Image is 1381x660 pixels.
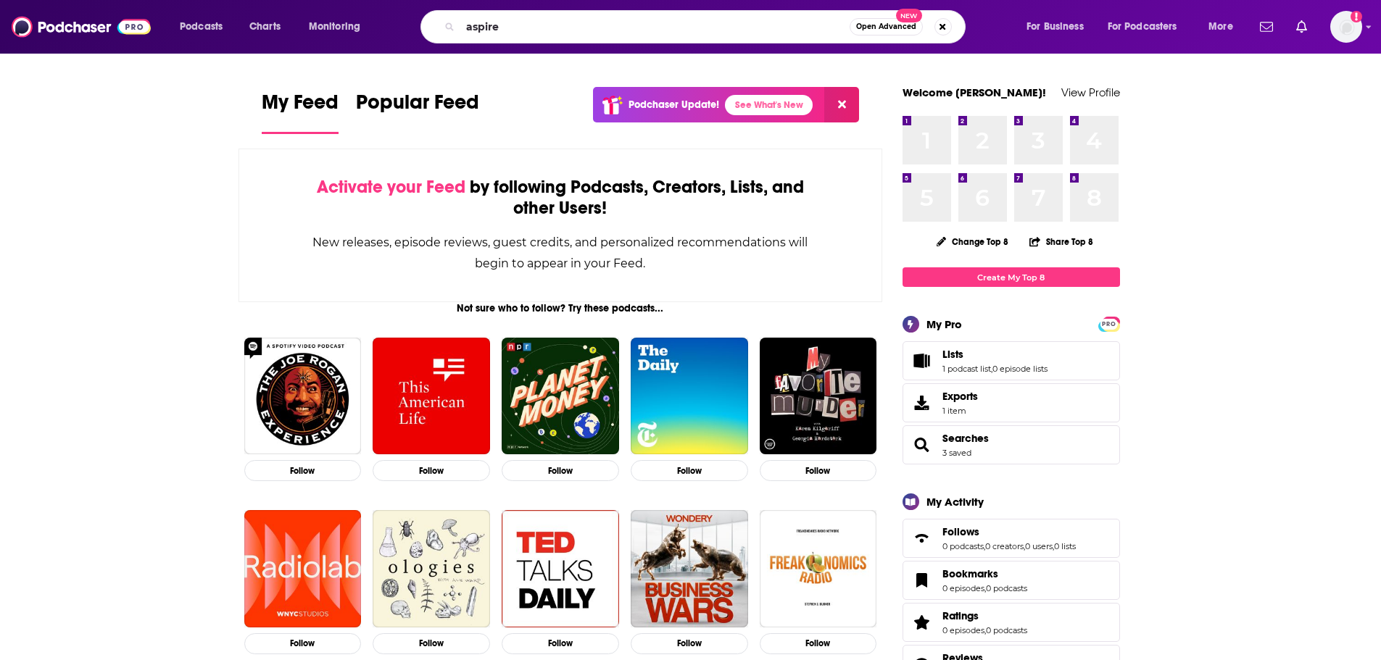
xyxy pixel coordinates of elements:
button: open menu [170,15,241,38]
svg: Add a profile image [1351,11,1362,22]
span: Exports [942,390,978,403]
span: PRO [1100,319,1118,330]
img: Radiolab [244,510,362,627]
button: open menu [1198,15,1251,38]
p: Podchaser Update! [629,99,719,111]
a: 0 podcasts [986,625,1027,635]
span: Charts [249,17,281,37]
a: Follows [942,525,1076,538]
a: 0 users [1025,541,1053,551]
a: Ratings [908,612,937,632]
button: open menu [299,15,379,38]
a: Lists [908,351,937,371]
a: See What's New [725,95,813,115]
span: , [1024,541,1025,551]
button: Follow [631,460,748,481]
span: Bookmarks [903,561,1120,600]
span: More [1208,17,1233,37]
a: Bookmarks [908,570,937,590]
img: This American Life [373,338,490,455]
span: Follows [903,519,1120,558]
a: PRO [1100,318,1118,329]
span: Lists [903,341,1120,380]
button: Follow [760,460,877,481]
span: , [1053,541,1054,551]
a: Create My Top 8 [903,267,1120,287]
span: Follows [942,525,979,538]
button: Follow [502,633,619,654]
a: 1 podcast list [942,364,991,374]
span: Exports [908,393,937,413]
a: Exports [903,383,1120,422]
span: Ratings [903,603,1120,642]
a: View Profile [1061,85,1120,99]
a: My Feed [262,90,339,134]
button: open menu [1016,15,1102,38]
button: Follow [373,633,490,654]
div: Search podcasts, credits, & more... [434,10,979,43]
span: Logged in as Hcollins1 [1330,11,1362,43]
button: Follow [760,633,877,654]
a: 0 episodes [942,625,984,635]
span: , [984,583,986,593]
a: 0 episode lists [992,364,1048,374]
span: , [984,625,986,635]
span: Bookmarks [942,567,998,580]
span: , [984,541,985,551]
div: My Activity [926,495,984,509]
img: The Daily [631,338,748,455]
img: Freakonomics Radio [760,510,877,627]
span: Activate your Feed [317,176,465,198]
span: 1 item [942,406,978,416]
div: My Pro [926,317,962,331]
span: Podcasts [180,17,223,37]
img: User Profile [1330,11,1362,43]
span: Searches [903,425,1120,464]
button: Change Top 8 [928,233,1018,251]
a: 0 podcasts [942,541,984,551]
img: TED Talks Daily [502,510,619,627]
a: Ratings [942,609,1027,622]
span: My Feed [262,90,339,123]
button: Follow [373,460,490,481]
input: Search podcasts, credits, & more... [460,15,850,38]
a: Follows [908,528,937,548]
span: For Podcasters [1108,17,1177,37]
a: Business Wars [631,510,748,627]
span: Popular Feed [356,90,479,123]
button: Share Top 8 [1029,227,1094,256]
img: My Favorite Murder with Karen Kilgariff and Georgia Hardstark [760,338,877,455]
a: Welcome [PERSON_NAME]! [903,85,1046,99]
a: Bookmarks [942,567,1027,580]
a: 0 lists [1054,541,1076,551]
span: , [991,364,992,374]
button: open menu [1098,15,1198,38]
img: Podchaser - Follow, Share and Rate Podcasts [12,13,151,41]
a: 0 creators [985,541,1024,551]
span: Ratings [942,609,979,622]
img: Ologies with Alie Ward [373,510,490,627]
div: by following Podcasts, Creators, Lists, and other Users! [312,177,810,219]
a: Show notifications dropdown [1254,14,1279,39]
a: 0 episodes [942,583,984,593]
span: New [896,9,922,22]
button: Follow [244,633,362,654]
a: Popular Feed [356,90,479,134]
button: Open AdvancedNew [850,18,923,35]
button: Show profile menu [1330,11,1362,43]
div: Not sure who to follow? Try these podcasts... [239,302,883,314]
a: Show notifications dropdown [1290,14,1313,39]
a: Searches [942,432,989,445]
img: Planet Money [502,338,619,455]
button: Follow [631,633,748,654]
a: Lists [942,348,1048,361]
